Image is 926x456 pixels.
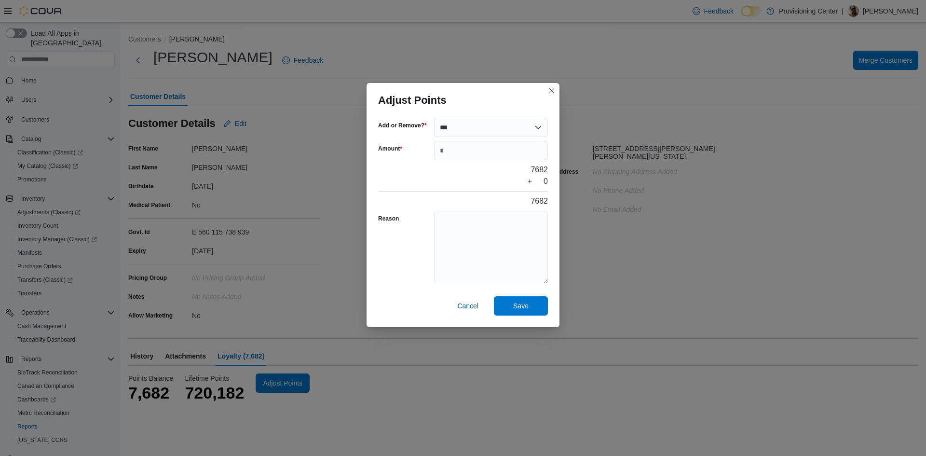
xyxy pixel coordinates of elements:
button: Cancel [453,296,482,316]
div: 7682 [531,195,548,207]
div: + [528,176,532,187]
h3: Adjust Points [378,95,447,106]
label: Add or Remove? [378,122,427,129]
div: 0 [544,176,548,187]
button: Closes this modal window [546,85,558,97]
label: Reason [378,215,399,222]
div: 7682 [531,164,548,176]
button: Save [494,296,548,316]
label: Amount [378,145,402,152]
span: Cancel [457,301,478,311]
span: Save [513,301,529,311]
